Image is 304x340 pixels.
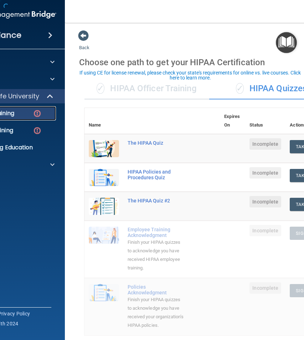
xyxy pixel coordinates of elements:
[76,69,304,81] button: If using CE for license renewal, please check your state's requirements for online vs. live cours...
[249,282,281,294] span: Incomplete
[128,198,185,204] div: The HIPAA Quiz #2
[128,227,185,238] div: Employee Training Acknowledgment
[33,109,42,118] img: danger-circle.6113f641.png
[33,126,42,135] img: danger-circle.6113f641.png
[97,83,104,94] span: ✓
[128,169,185,180] div: HIPAA Policies and Procedures Quiz
[79,36,89,50] a: Back
[249,225,281,236] span: Incomplete
[236,83,244,94] span: ✓
[128,284,185,295] div: Policies Acknowledgment
[128,140,185,146] div: The HIPAA Quiz
[249,196,281,207] span: Incomplete
[249,138,281,150] span: Incomplete
[181,289,295,318] iframe: Drift Widget Chat Controller
[77,70,303,80] div: If using CE for license renewal, please check your state's requirements for online vs. live cours...
[249,167,281,179] span: Incomplete
[128,238,185,272] div: Finish your HIPAA quizzes to acknowledge you have received HIPAA employee training.
[245,108,285,134] th: Status
[220,108,245,134] th: Expires On
[84,78,209,99] div: HIPAA Officer Training
[84,108,123,134] th: Name
[276,32,297,53] button: Open Resource Center
[128,295,185,330] div: Finish your HIPAA quizzes to acknowledge you have received your organization’s HIPAA policies.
